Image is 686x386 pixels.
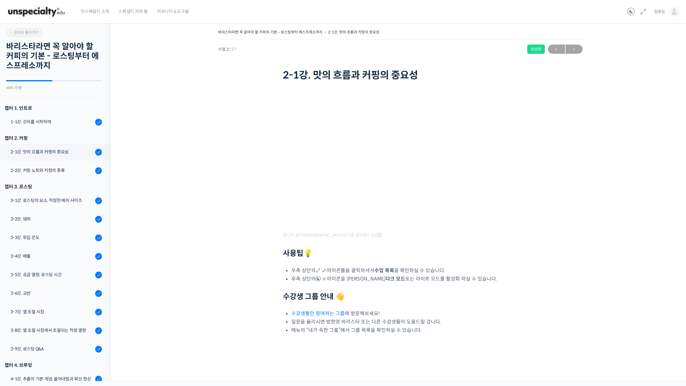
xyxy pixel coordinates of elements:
[218,30,322,34] a: 바리스타라면 꼭 알아야 할 커피의 기본 – 로스팅부터 에스프레소까지
[11,167,93,174] div: 2-2강. 커핑 노트와 커핑의 종류
[283,69,518,81] h1: 2-1강. 맛의 흐름과 커핑의 중요성
[291,310,345,317] a: 수강생들만 참여하는 그룹
[566,45,583,54] span: →
[6,28,43,37] a: 강의로 돌아가기
[291,309,518,318] li: 에 방문해보세요!
[548,45,565,54] a: ←이전
[291,275,518,283] li: 우측 상단의 아이콘을 [PERSON_NAME] 또는 라이트 모드를 활성화 하실 수 있습니다.
[11,148,93,155] div: 2-1강. 맛의 흐름과 커핑의 중요성
[5,361,102,369] div: 챕터 4. 브루잉
[11,234,93,241] div: 3-3강. 투입 온도
[283,249,313,258] strong: 사용팁
[11,308,93,315] div: 3-7강. 열 조절 시점
[303,249,313,258] strong: 💡
[654,9,666,15] span: 강주도
[291,266,518,275] li: 우측 상단의 아이콘들을 클릭하셔서 을 확인하실 수 있습니다.
[11,290,93,297] div: 3-6강. 교반
[291,318,518,326] li: 질문을 올리시면 방현영 바리스타 또는 다른 수강생들이 도움드릴 겁니다.
[229,47,236,52] span: / 27
[5,182,102,191] div: 챕터 3. 로스팅
[218,47,236,51] span: 수업 2
[11,253,93,259] div: 3-4강. 배출
[11,197,93,204] div: 3-1강. 로스팅의 요소, 적정한 배치 사이즈
[11,375,93,382] div: 4-1강. 추출의 기본 개념, 쓸어내림과 확산 현상
[11,271,93,278] div: 3-5강. 공급 열량, 로스팅 시간
[9,30,39,35] span: 강의로 돌아가기
[283,292,344,301] strong: 수강생 그룹 안내 👋
[566,45,583,54] a: 다음→
[5,134,102,142] div: 챕터 2. 커핑
[11,216,93,222] div: 3-2강. 댐퍼
[6,86,102,90] div: 48% 진행
[527,45,545,54] div: 완료함
[291,326,518,334] li: 메뉴의 “내가 속한 그룹”에서 그룹 목록을 확인하실 수 있습니다.
[6,42,102,71] h2: 바리스타라면 꼭 알아야 할 커피의 기본 - 로스팅부터 에스프레소까지
[328,30,379,34] a: 2-1강. 맛의 흐름과 커핑의 중요성
[283,233,381,238] span: 영상이 끊기[DEMOGRAPHIC_DATA] 여기를 클릭해주세요
[11,118,93,125] div: 1-1강. 강의를 시작하며
[11,327,93,334] div: 3-8강. 열 조절 시점에서 조절되는 적정 열량
[5,104,102,112] h3: 챕터 1. 인트로
[548,45,565,54] span: ←
[374,267,394,274] b: 수업 목록
[11,345,93,352] div: 3-9강. 로스팅 Q&A
[385,276,405,282] b: 다크 모드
